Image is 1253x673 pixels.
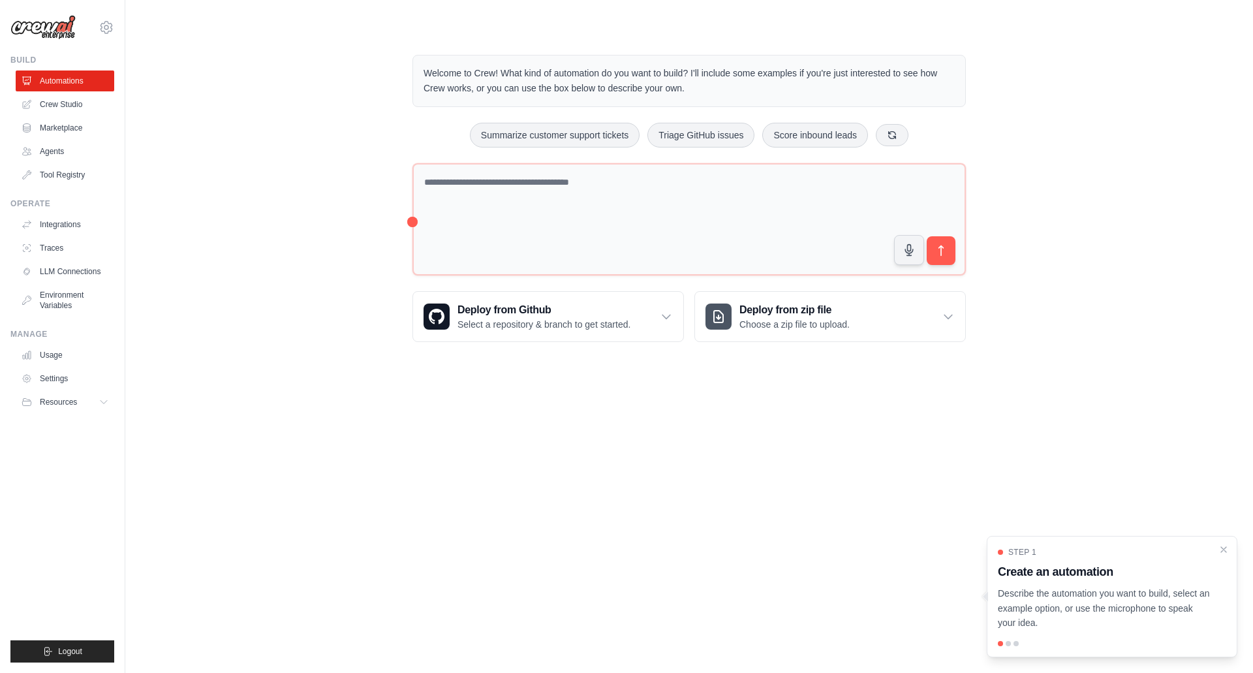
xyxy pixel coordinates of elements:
a: LLM Connections [16,261,114,282]
h3: Deploy from zip file [739,302,850,318]
a: Settings [16,368,114,389]
p: Describe the automation you want to build, select an example option, or use the microphone to spe... [998,586,1211,631]
a: Marketplace [16,117,114,138]
a: Environment Variables [16,285,114,316]
button: Close walkthrough [1218,544,1229,555]
button: Summarize customer support tickets [470,123,640,148]
span: Resources [40,397,77,407]
a: Agents [16,141,114,162]
a: Usage [16,345,114,366]
img: Logo [10,15,76,40]
a: Crew Studio [16,94,114,115]
div: Build [10,55,114,65]
span: Logout [58,646,82,657]
p: Welcome to Crew! What kind of automation do you want to build? I'll include some examples if you'... [424,66,955,96]
p: Choose a zip file to upload. [739,318,850,331]
button: Logout [10,640,114,663]
span: Step 1 [1008,547,1036,557]
button: Score inbound leads [762,123,868,148]
a: Traces [16,238,114,258]
div: Manage [10,329,114,339]
button: Resources [16,392,114,413]
h3: Create an automation [998,563,1211,581]
a: Integrations [16,214,114,235]
button: Triage GitHub issues [647,123,754,148]
div: Operate [10,198,114,209]
p: Select a repository & branch to get started. [457,318,630,331]
h3: Deploy from Github [457,302,630,318]
a: Tool Registry [16,164,114,185]
a: Automations [16,70,114,91]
